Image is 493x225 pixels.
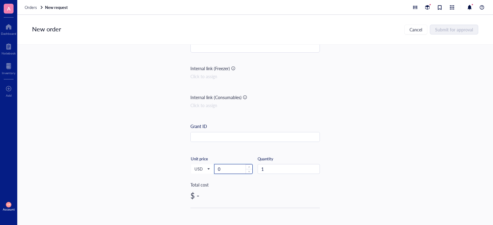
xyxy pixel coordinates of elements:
[190,65,230,72] div: Internal link (Freezer)
[258,156,320,162] div: Quantity
[404,25,427,34] button: Cancel
[246,164,252,169] span: Increase Value
[2,71,15,75] div: Inventory
[191,156,229,162] div: Unit price
[248,171,250,173] span: down
[190,191,320,200] div: $ -
[194,166,210,172] span: USD
[32,25,61,34] div: New order
[1,32,16,35] div: Dashboard
[1,22,16,35] a: Dashboard
[430,25,478,34] button: Submit for approval
[190,73,320,80] div: Click to assign
[2,42,16,55] a: Notebook
[190,94,242,101] div: Internal link (Consumables)
[190,181,320,188] div: Total cost
[409,27,422,32] span: Cancel
[190,102,320,109] div: Click to assign
[2,51,16,55] div: Notebook
[2,61,15,75] a: Inventory
[25,5,44,10] a: Orders
[6,94,12,97] div: Add
[25,4,37,10] span: Orders
[248,166,250,168] span: up
[190,123,207,130] div: Grant ID
[45,5,69,10] a: New request
[3,207,15,211] div: Account
[7,5,10,12] span: A
[7,203,10,206] span: VP
[246,169,252,174] span: Decrease Value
